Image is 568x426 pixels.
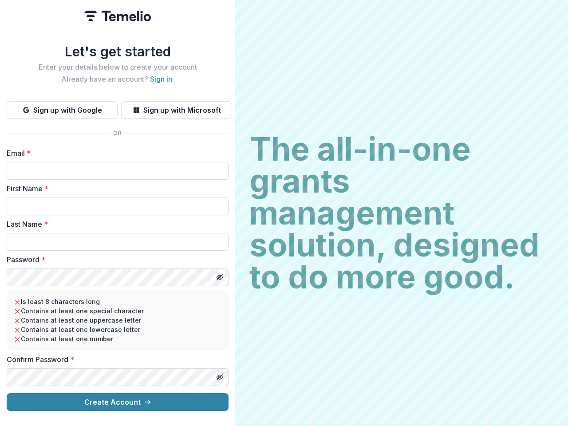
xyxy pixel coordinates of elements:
[7,148,223,158] label: Email
[14,334,221,343] li: Contains at least one number
[121,101,232,119] button: Sign up with Microsoft
[7,393,229,411] button: Create Account
[7,254,223,265] label: Password
[7,75,229,83] h2: Already have an account? .
[150,75,172,83] a: Sign in
[14,297,221,306] li: Is least 8 characters long
[7,219,223,229] label: Last Name
[14,325,221,334] li: Contains at least one lowercase letter
[7,101,118,119] button: Sign up with Google
[7,43,229,59] h1: Let's get started
[213,370,227,384] button: Toggle password visibility
[7,354,223,365] label: Confirm Password
[84,11,151,21] img: Temelio
[7,63,229,71] h2: Enter your details below to create your account
[7,183,223,194] label: First Name
[14,316,221,325] li: Contains at least one uppercase letter
[14,306,221,316] li: Contains at least one special character
[213,270,227,284] button: Toggle password visibility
